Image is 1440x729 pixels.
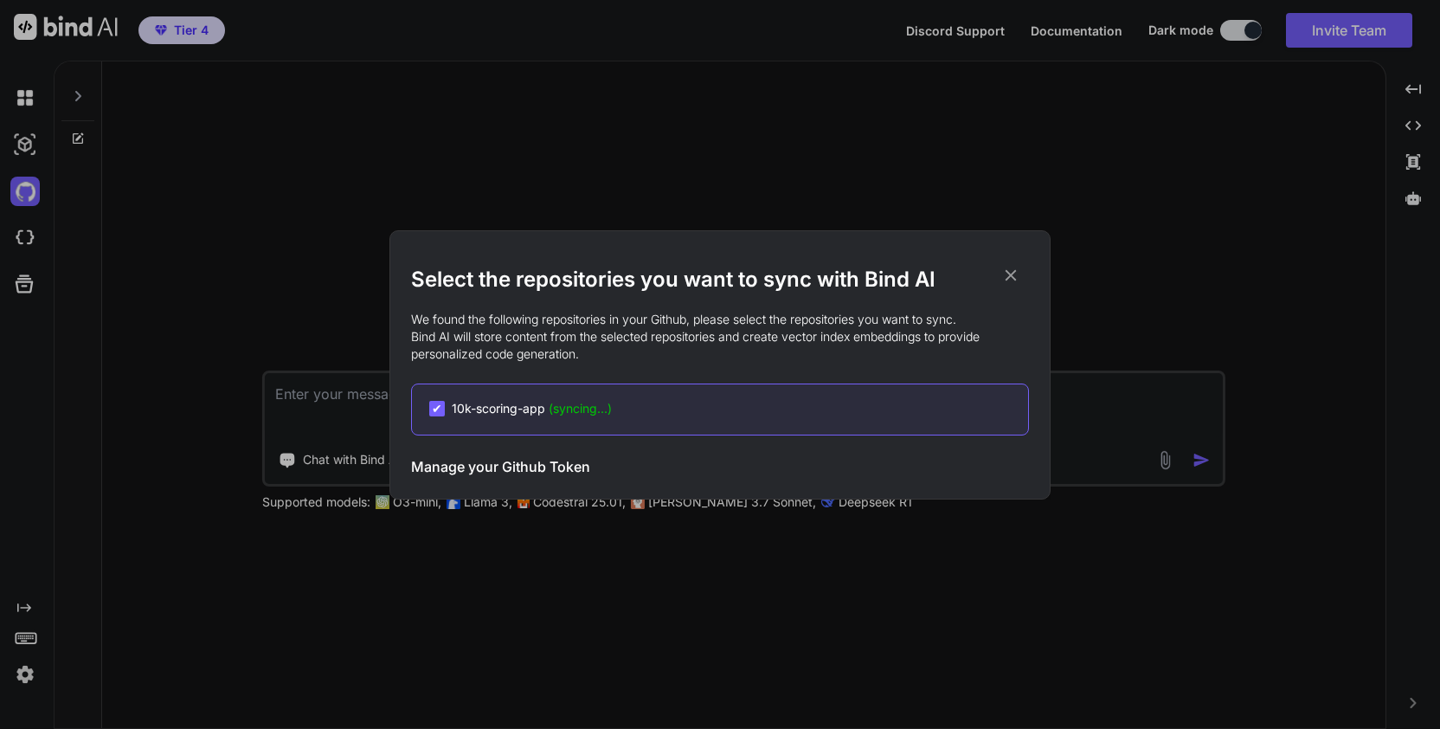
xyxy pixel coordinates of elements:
span: ✔ [432,400,442,417]
p: We found the following repositories in your Github, please select the repositories you want to sy... [411,311,1029,363]
span: (syncing...) [549,401,612,416]
h3: Manage your Github Token [411,456,590,477]
span: 10k-scoring-app [452,400,612,417]
h2: Select the repositories you want to sync with Bind AI [411,266,1029,294]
